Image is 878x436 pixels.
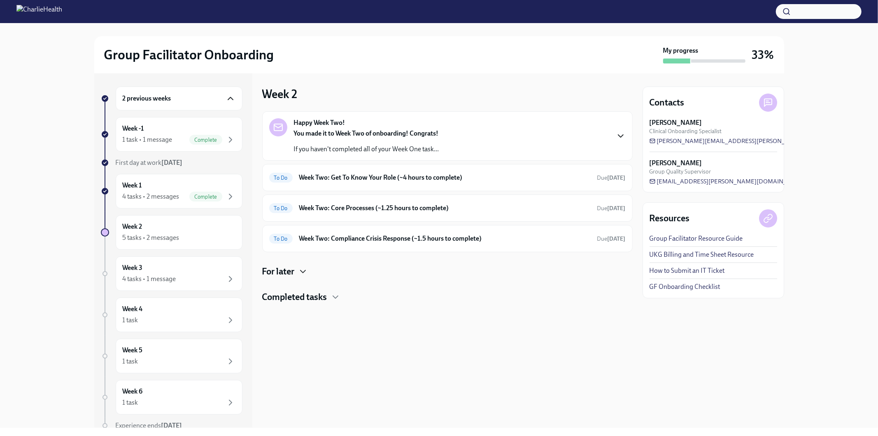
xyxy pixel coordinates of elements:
[101,256,242,291] a: Week 34 tasks • 1 message
[650,177,807,185] a: [EMAIL_ADDRESS][PERSON_NAME][DOMAIN_NAME]
[597,235,626,243] span: October 13th, 2025 10:00
[123,274,176,284] div: 4 tasks • 1 message
[101,215,242,250] a: Week 25 tasks • 2 messages
[597,205,626,212] span: Due
[299,204,591,213] h6: Week Two: Core Processes (~1.25 hours to complete)
[123,387,143,396] h6: Week 6
[650,96,685,109] h4: Contacts
[123,305,143,314] h6: Week 4
[123,124,144,133] h6: Week -1
[294,118,345,127] strong: Happy Week Two!
[608,174,626,181] strong: [DATE]
[123,357,138,366] div: 1 task
[123,181,142,190] h6: Week 1
[123,94,171,103] h6: 2 previous weeks
[269,175,293,181] span: To Do
[262,87,298,101] h3: Week 2
[650,137,855,145] a: [PERSON_NAME][EMAIL_ADDRESS][PERSON_NAME][DOMAIN_NAME]
[608,235,626,242] strong: [DATE]
[116,422,182,429] span: Experience ends
[123,398,138,407] div: 1 task
[123,222,142,231] h6: Week 2
[597,235,626,242] span: Due
[101,158,242,167] a: First day at work[DATE]
[294,129,439,137] strong: You made it to Week Two of onboarding! Congrats!
[650,234,743,243] a: Group Facilitator Resource Guide
[752,47,774,62] h3: 33%
[269,202,626,215] a: To DoWeek Two: Core Processes (~1.25 hours to complete)Due[DATE]
[650,118,702,127] strong: [PERSON_NAME]
[650,266,725,275] a: How to Submit an IT Ticket
[104,47,274,63] h2: Group Facilitator Onboarding
[262,291,633,303] div: Completed tasks
[116,159,183,166] span: First day at work
[262,265,633,278] div: For later
[123,192,179,201] div: 4 tasks • 2 messages
[101,117,242,152] a: Week -11 task • 1 messageComplete
[294,145,439,154] p: If you haven't completed all of your Week One task...
[262,291,327,303] h4: Completed tasks
[123,346,143,355] h6: Week 5
[597,204,626,212] span: October 13th, 2025 10:00
[123,233,179,242] div: 5 tasks • 2 messages
[608,205,626,212] strong: [DATE]
[299,173,591,182] h6: Week Two: Get To Know Your Role (~4 hours to complete)
[650,250,754,259] a: UKG Billing and Time Sheet Resource
[269,171,626,184] a: To DoWeek Two: Get To Know Your Role (~4 hours to complete)Due[DATE]
[299,234,591,243] h6: Week Two: Compliance Crisis Response (~1.5 hours to complete)
[650,168,711,176] span: Group Quality Supervisor
[123,135,172,144] div: 1 task • 1 message
[269,205,293,211] span: To Do
[269,232,626,245] a: To DoWeek Two: Compliance Crisis Response (~1.5 hours to complete)Due[DATE]
[650,159,702,168] strong: [PERSON_NAME]
[189,137,222,143] span: Complete
[101,339,242,373] a: Week 51 task
[189,194,222,200] span: Complete
[123,263,143,272] h6: Week 3
[101,298,242,332] a: Week 41 task
[650,282,720,291] a: GF Onboarding Checklist
[116,87,242,110] div: 2 previous weeks
[597,174,626,182] span: October 13th, 2025 10:00
[123,316,138,325] div: 1 task
[650,212,690,225] h4: Resources
[161,422,182,429] strong: [DATE]
[16,5,62,18] img: CharlieHealth
[262,265,295,278] h4: For later
[162,159,183,166] strong: [DATE]
[663,46,699,55] strong: My progress
[101,174,242,209] a: Week 14 tasks • 2 messagesComplete
[269,236,293,242] span: To Do
[101,380,242,415] a: Week 61 task
[597,174,626,181] span: Due
[650,127,722,135] span: Clinical Onboarding Specialist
